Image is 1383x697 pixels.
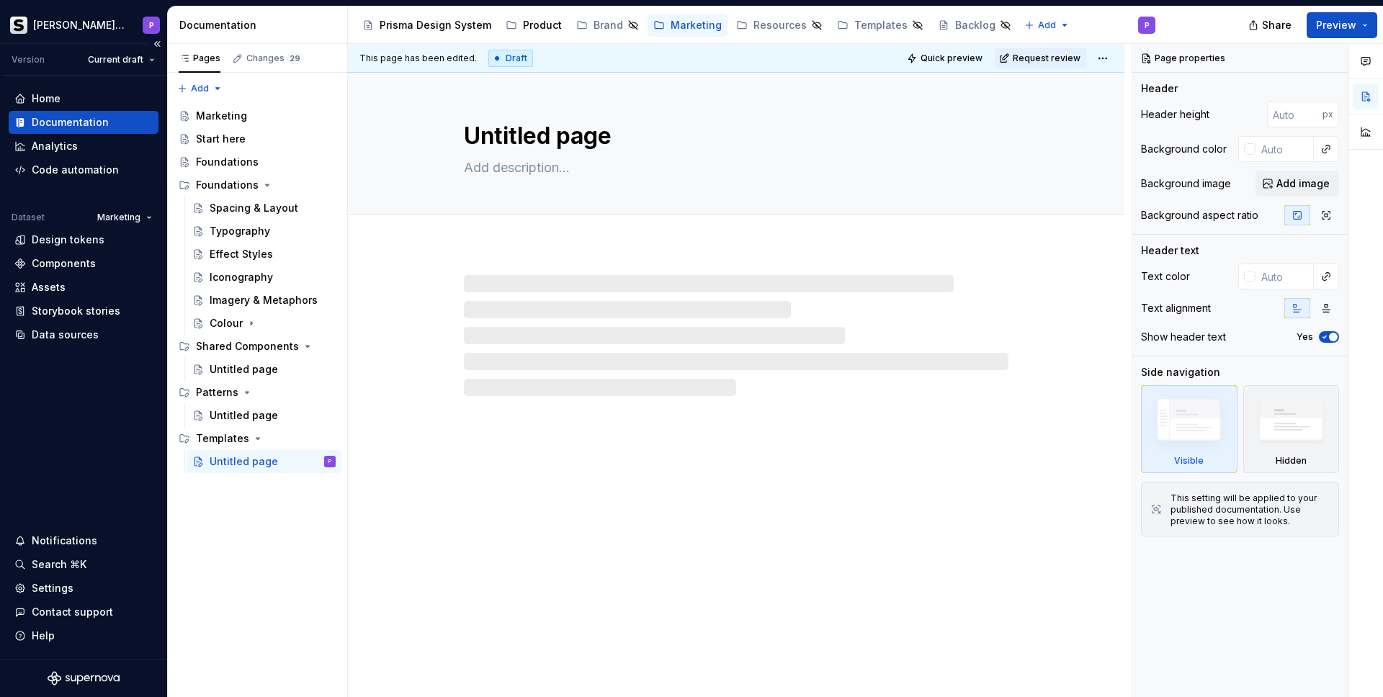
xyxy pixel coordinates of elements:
[523,18,562,32] div: Product
[357,14,497,37] a: Prisma Design System
[1141,142,1227,156] div: Background color
[1141,176,1231,191] div: Background image
[173,104,341,127] a: Marketing
[196,109,247,123] div: Marketing
[1141,243,1199,258] div: Header text
[1020,15,1074,35] button: Add
[461,119,1006,153] textarea: Untitled page
[173,174,341,197] div: Foundations
[10,17,27,34] img: 70f0b34c-1a93-4a5d-86eb-502ec58ca862.png
[32,163,119,177] div: Code automation
[187,450,341,473] a: Untitled pageP
[570,14,645,37] a: Brand
[1256,264,1314,289] input: Auto
[1256,136,1314,162] input: Auto
[648,14,728,37] a: Marketing
[191,83,209,94] span: Add
[97,212,140,223] span: Marketing
[1262,18,1292,32] span: Share
[179,18,341,32] div: Documentation
[147,34,167,54] button: Collapse sidebar
[173,104,341,473] div: Page tree
[32,256,96,271] div: Components
[187,243,341,266] a: Effect Styles
[1141,269,1190,284] div: Text color
[9,228,158,251] a: Design tokens
[32,629,55,643] div: Help
[995,48,1087,68] button: Request review
[9,158,158,181] a: Code automation
[196,431,249,446] div: Templates
[903,48,989,68] button: Quick preview
[187,358,341,381] a: Untitled page
[32,534,97,548] div: Notifications
[210,362,278,377] div: Untitled page
[48,671,120,685] svg: Supernova Logo
[32,557,86,572] div: Search ⌘K
[32,91,61,106] div: Home
[173,335,341,358] div: Shared Components
[9,529,158,552] button: Notifications
[1013,53,1080,64] span: Request review
[328,454,331,469] div: P
[32,581,73,595] div: Settings
[196,339,299,354] div: Shared Components
[9,111,158,134] a: Documentation
[196,132,246,146] div: Start here
[32,233,104,247] div: Design tokens
[488,50,533,67] div: Draft
[32,605,113,619] div: Contact support
[1276,455,1307,467] div: Hidden
[9,553,158,576] button: Search ⌘K
[32,115,109,130] div: Documentation
[32,139,78,153] div: Analytics
[1141,107,1209,122] div: Header height
[173,381,341,404] div: Patterns
[1145,19,1150,31] div: P
[187,266,341,289] a: Iconography
[9,624,158,647] button: Help
[594,18,623,32] div: Brand
[196,155,259,169] div: Foundations
[9,252,158,275] a: Components
[91,207,158,228] button: Marketing
[500,14,568,37] a: Product
[173,78,227,99] button: Add
[1307,12,1377,38] button: Preview
[173,427,341,450] div: Templates
[1316,18,1356,32] span: Preview
[210,316,243,330] div: Colour
[1241,12,1301,38] button: Share
[9,601,158,624] button: Contact support
[1297,331,1313,343] label: Yes
[1256,171,1339,197] button: Add image
[32,280,66,294] div: Assets
[210,201,298,215] div: Spacing & Layout
[1141,365,1220,379] div: Side navigation
[9,300,158,323] a: Storybook stories
[187,197,341,220] a: Spacing & Layout
[753,18,807,32] div: Resources
[1141,330,1226,344] div: Show header text
[9,87,158,110] a: Home
[9,323,158,346] a: Data sources
[173,150,341,174] a: Foundations
[1141,385,1237,473] div: Visible
[187,289,341,312] a: Imagery & Metaphors
[210,270,273,284] div: Iconography
[1276,176,1330,191] span: Add image
[32,304,120,318] div: Storybook stories
[187,220,341,243] a: Typography
[1141,301,1211,315] div: Text alignment
[854,18,908,32] div: Templates
[359,53,477,64] span: This page has been edited.
[1141,208,1258,222] div: Background aspect ratio
[246,53,303,64] div: Changes
[32,328,99,342] div: Data sources
[9,577,158,600] a: Settings
[1038,19,1056,31] span: Add
[831,14,929,37] a: Templates
[671,18,722,32] div: Marketing
[88,54,143,66] span: Current draft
